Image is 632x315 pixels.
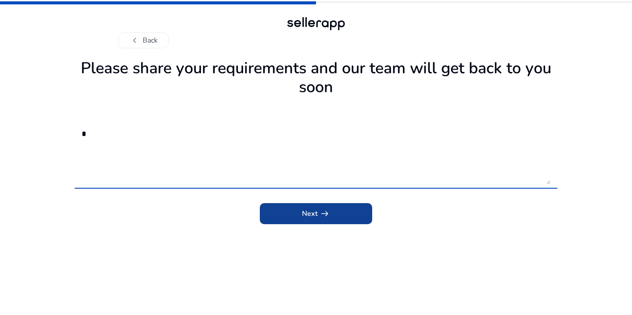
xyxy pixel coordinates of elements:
h1: Please share your requirements and our team will get back to you soon [75,59,557,97]
button: Nextarrow_right_alt [260,203,372,224]
span: chevron_left [129,35,140,46]
span: arrow_right_alt [320,208,330,219]
button: chevron_leftBack [118,32,169,48]
span: Next [302,208,330,219]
